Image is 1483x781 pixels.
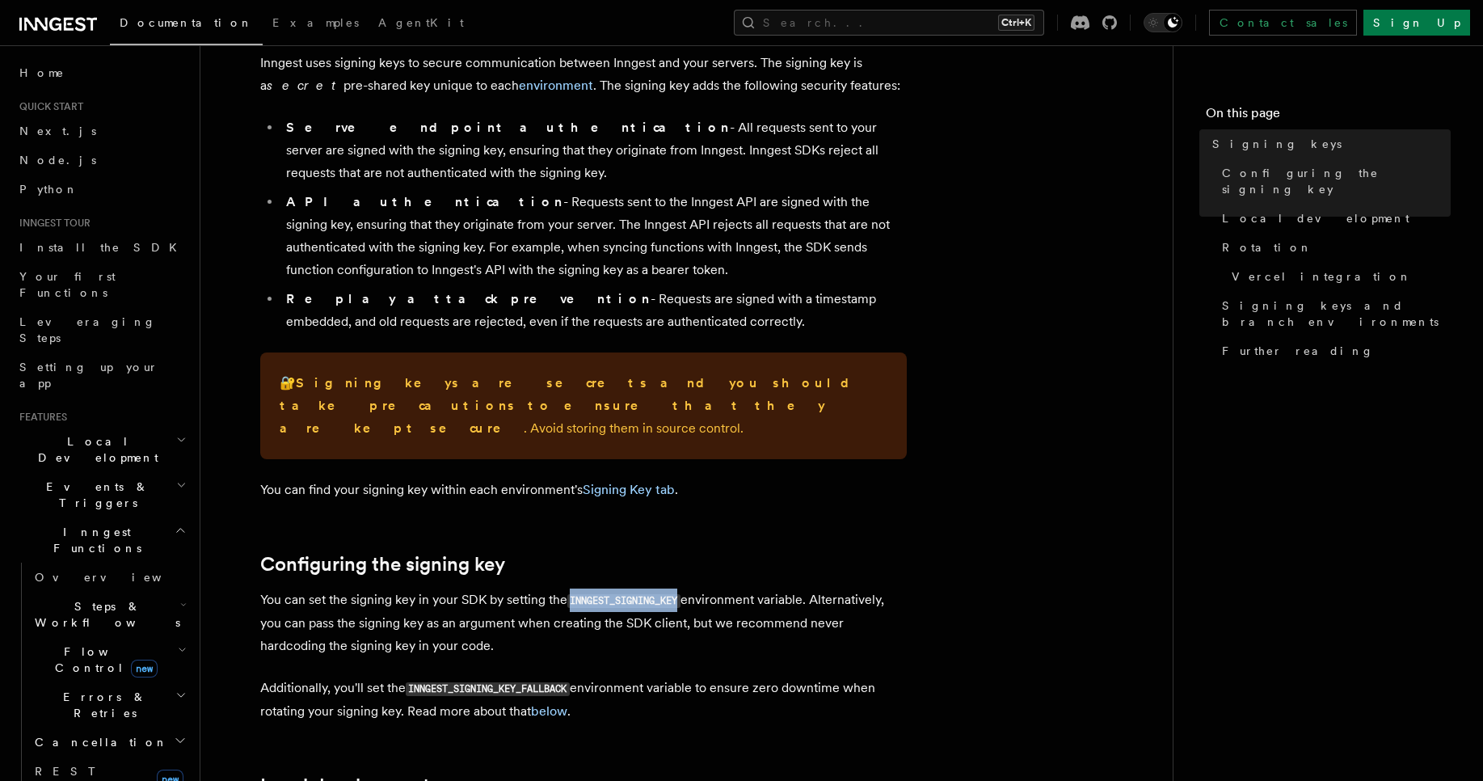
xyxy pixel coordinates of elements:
[280,372,887,440] p: 🔐 . Avoid storing them in source control.
[567,594,680,608] code: INNGEST_SIGNING_KEY
[13,58,190,87] a: Home
[286,194,563,209] strong: API authentication
[998,15,1034,31] kbd: Ctrl+K
[260,52,907,97] p: Inngest uses signing keys to secure communication between Inngest and your servers. The signing k...
[1212,136,1342,152] span: Signing keys
[1225,262,1451,291] a: Vercel integration
[281,288,907,333] li: - Requests are signed with a timestamp embedded, and old requests are rejected, even if the reque...
[19,125,96,137] span: Next.js
[28,728,190,757] button: Cancellation
[1215,233,1451,262] a: Rotation
[120,16,253,29] span: Documentation
[1222,239,1312,255] span: Rotation
[13,524,175,556] span: Inngest Functions
[13,472,190,517] button: Events & Triggers
[583,482,675,497] a: Signing Key tab
[263,5,369,44] a: Examples
[267,78,343,93] em: secret
[19,361,158,390] span: Setting up your app
[13,100,83,113] span: Quick start
[28,734,168,750] span: Cancellation
[1209,10,1357,36] a: Contact sales
[1222,210,1409,226] span: Local development
[13,233,190,262] a: Install the SDK
[28,644,178,676] span: Flow Control
[13,479,176,511] span: Events & Triggers
[1215,291,1451,336] a: Signing keys and branch environments
[406,682,570,696] code: INNGEST_SIGNING_KEY_FALLBACK
[13,146,190,175] a: Node.js
[19,154,96,167] span: Node.js
[19,65,65,81] span: Home
[260,677,907,723] p: Additionally, you'll set the environment variable to ensure zero downtime when rotating your sign...
[281,116,907,184] li: - All requests sent to your server are signed with the signing key, ensuring that they originate ...
[13,353,190,398] a: Setting up your app
[260,589,907,657] p: You can set the signing key in your SDK by setting the environment variable. Alternatively, you c...
[131,660,158,678] span: new
[13,433,176,466] span: Local Development
[13,217,91,230] span: Inngest tour
[19,270,116,299] span: Your first Functions
[13,307,190,353] a: Leveraging Steps
[19,241,187,254] span: Install the SDK
[286,291,651,306] strong: Replay attack prevention
[28,598,180,631] span: Steps & Workflows
[260,553,505,576] a: Configuring the signing key
[1222,298,1451,330] span: Signing keys and branch environments
[13,116,190,146] a: Next.js
[35,571,201,584] span: Overview
[13,427,190,472] button: Local Development
[1144,13,1182,32] button: Toggle dark mode
[378,16,464,29] span: AgentKit
[281,191,907,281] li: - Requests sent to the Inngest API are signed with the signing key, ensuring that they originate ...
[280,375,862,436] strong: Signing keys are secrets and you should take precautions to ensure that they are kept secure
[110,5,263,45] a: Documentation
[260,479,907,501] p: You can find your signing key within each environment's .
[19,183,78,196] span: Python
[28,682,190,728] button: Errors & Retries
[1232,268,1412,285] span: Vercel integration
[531,703,567,719] a: below
[13,411,67,424] span: Features
[28,592,190,637] button: Steps & Workflows
[13,517,190,563] button: Inngest Functions
[1363,10,1470,36] a: Sign Up
[734,10,1044,36] button: Search...Ctrl+K
[28,563,190,592] a: Overview
[1222,165,1451,197] span: Configuring the signing key
[286,120,730,135] strong: Serve endpoint authentication
[1206,103,1451,129] h4: On this page
[1215,336,1451,365] a: Further reading
[1215,204,1451,233] a: Local development
[28,689,175,721] span: Errors & Retries
[1215,158,1451,204] a: Configuring the signing key
[369,5,474,44] a: AgentKit
[28,637,190,682] button: Flow Controlnew
[19,315,156,344] span: Leveraging Steps
[13,175,190,204] a: Python
[13,262,190,307] a: Your first Functions
[1222,343,1374,359] span: Further reading
[1206,129,1451,158] a: Signing keys
[272,16,359,29] span: Examples
[519,78,593,93] a: environment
